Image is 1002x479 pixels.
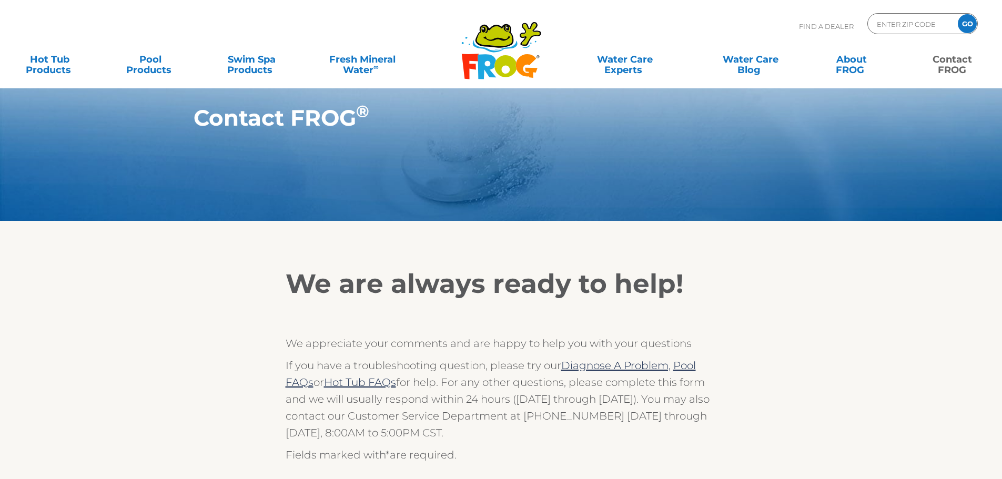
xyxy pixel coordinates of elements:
[286,446,717,463] p: Fields marked with are required.
[11,49,89,70] a: Hot TubProducts
[286,268,717,300] h2: We are always ready to help!
[561,359,671,372] a: Diagnose A Problem,
[286,357,717,441] p: If you have a troubleshooting question, please try our or for help. For any other questions, plea...
[958,14,977,33] input: GO
[913,49,991,70] a: ContactFROG
[286,335,717,352] p: We appreciate your comments and are happy to help you with your questions
[812,49,890,70] a: AboutFROG
[561,49,689,70] a: Water CareExperts
[373,63,379,71] sup: ∞
[799,13,854,39] p: Find A Dealer
[194,105,760,130] h1: Contact FROG
[313,49,411,70] a: Fresh MineralWater∞
[876,16,947,32] input: Zip Code Form
[324,376,396,389] a: Hot Tub FAQs
[711,49,790,70] a: Water CareBlog
[112,49,190,70] a: PoolProducts
[212,49,291,70] a: Swim SpaProducts
[356,101,369,121] sup: ®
